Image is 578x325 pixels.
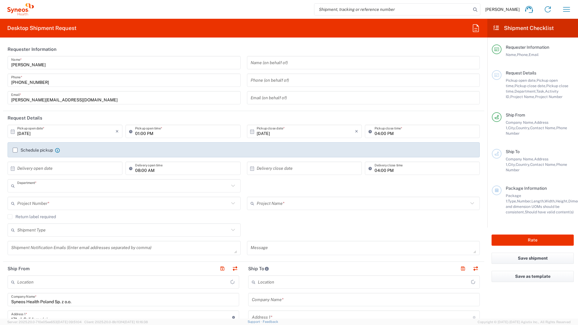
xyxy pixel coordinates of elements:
span: Request Details [506,71,536,75]
span: Package 1: [506,193,521,203]
span: Should have valid content(s) [525,210,574,214]
h2: Request Details [8,115,42,121]
span: Width, [544,199,556,203]
span: Project Number [535,94,563,99]
span: Contact Name, [530,162,556,167]
span: Server: 2025.20.0-710e05ee653 [7,320,82,324]
span: Country, [516,162,530,167]
span: Ship From [506,113,525,117]
span: Client: 2025.20.0-8b113f4 [84,320,148,324]
button: Save as template [492,271,574,282]
a: Feedback [263,320,278,323]
a: Support [248,320,263,323]
span: Country, [516,126,530,130]
i: × [355,126,358,136]
span: Project Name, [510,94,535,99]
span: Type, [508,199,517,203]
span: [PERSON_NAME] [485,7,520,12]
span: Length, [531,199,544,203]
span: Department, [515,89,536,94]
span: Pickup close date, [515,84,546,88]
span: Ship To [506,149,520,154]
span: City, [508,126,516,130]
span: Copyright © [DATE]-[DATE] Agistix Inc., All Rights Reserved [478,319,571,325]
span: Height, [556,199,568,203]
h2: Requester Information [8,46,57,52]
span: Requester Information [506,45,549,50]
button: Save shipment [492,253,574,264]
span: Package Information [506,186,547,191]
label: Return label required [8,214,56,219]
span: Company Name, [506,120,534,125]
span: Company Name, [506,157,534,161]
span: City, [508,162,516,167]
span: [DATE] 10:16:38 [124,320,148,324]
span: Pickup open date, [506,78,537,83]
h2: Desktop Shipment Request [7,25,76,32]
span: [DATE] 09:51:04 [57,320,82,324]
span: Name, [506,52,517,57]
span: Email [529,52,539,57]
span: Number, [517,199,531,203]
h2: Ship From [8,266,30,272]
span: Phone, [517,52,529,57]
span: Contact Name, [530,126,556,130]
i: × [115,126,119,136]
input: Shipment, tracking or reference number [314,4,471,15]
label: Schedule pickup [13,148,53,153]
h2: Shipment Checklist [493,25,554,32]
button: Rate [492,235,574,246]
h2: Ship To [248,266,269,272]
span: Task, [536,89,545,94]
